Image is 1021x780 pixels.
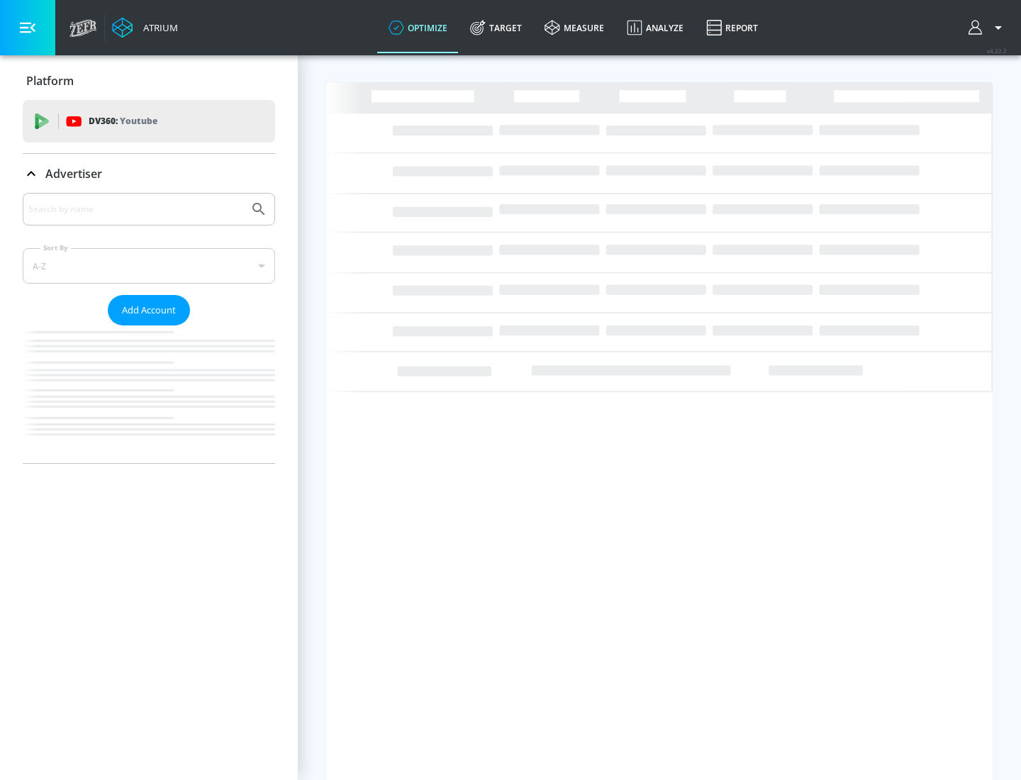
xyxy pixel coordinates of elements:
a: Report [695,2,769,53]
div: Advertiser [23,193,275,463]
a: Analyze [615,2,695,53]
p: Platform [26,73,74,89]
input: Search by name [28,200,243,218]
span: Add Account [122,302,176,318]
nav: list of Advertiser [23,325,275,463]
label: Sort By [40,243,71,252]
a: optimize [377,2,459,53]
div: A-Z [23,248,275,284]
a: measure [533,2,615,53]
span: v 4.22.2 [987,47,1007,55]
button: Add Account [108,295,190,325]
div: DV360: Youtube [23,100,275,143]
p: Youtube [120,113,157,128]
div: Advertiser [23,154,275,194]
div: Atrium [138,21,178,34]
p: DV360: [89,113,157,129]
a: Atrium [112,17,178,38]
a: Target [459,2,533,53]
p: Advertiser [45,166,102,182]
div: Platform [23,61,275,101]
